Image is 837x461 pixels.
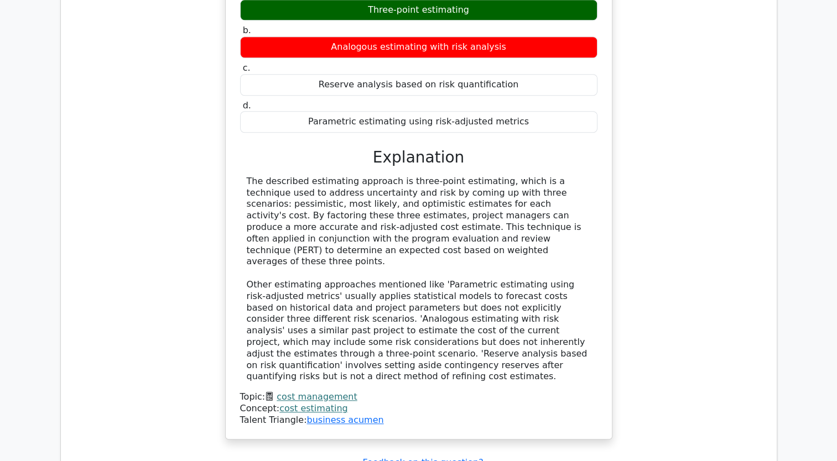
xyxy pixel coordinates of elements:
a: cost management [277,391,357,402]
h3: Explanation [247,148,591,167]
div: Topic: [240,391,597,403]
div: Parametric estimating using risk-adjusted metrics [240,111,597,133]
span: c. [243,62,251,73]
div: Concept: [240,403,597,415]
a: business acumen [306,415,383,425]
a: cost estimating [279,403,348,413]
div: Reserve analysis based on risk quantification [240,74,597,96]
span: b. [243,25,251,35]
div: The described estimating approach is three-point estimating, which is a technique used to address... [247,176,591,383]
div: Analogous estimating with risk analysis [240,36,597,58]
div: Talent Triangle: [240,391,597,426]
span: d. [243,100,251,111]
